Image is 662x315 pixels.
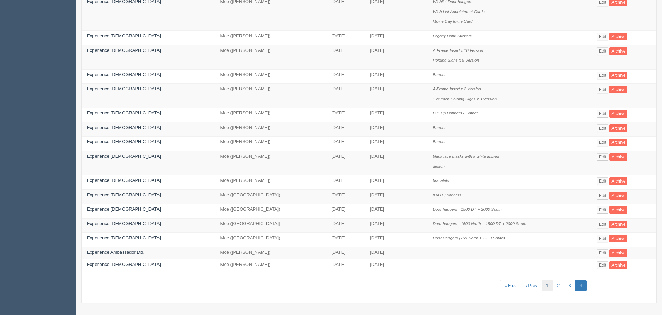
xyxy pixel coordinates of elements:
td: Moe ([GEOGRAPHIC_DATA]) [215,233,326,247]
a: Experience [DEMOGRAPHIC_DATA] [87,221,161,226]
td: [DATE] [365,189,427,204]
a: Edit [597,139,608,146]
td: [DATE] [365,218,427,233]
a: Archive [609,153,627,161]
td: [DATE] [326,108,365,122]
a: Archive [609,235,627,242]
i: Door hangers - 1500 North + 1500 DT + 2000 South [433,221,526,226]
td: [DATE] [365,247,427,259]
a: ‹ Prev [521,280,542,291]
i: black face masks with a white imprint [433,154,499,158]
td: [DATE] [326,247,365,259]
a: Archive [609,124,627,132]
td: [DATE] [365,69,427,84]
i: Movie Day Invite Card [433,19,473,24]
a: Experience [DEMOGRAPHIC_DATA] [87,206,161,212]
td: Moe ([GEOGRAPHIC_DATA]) [215,204,326,219]
a: Edit [597,33,608,40]
i: design [433,164,445,168]
a: Edit [597,221,608,228]
td: Moe ([PERSON_NAME]) [215,30,326,45]
a: Experience Ambassador Ltd. [87,250,144,255]
td: [DATE] [326,137,365,151]
a: Archive [609,192,627,200]
td: [DATE] [326,175,365,190]
a: Edit [597,47,608,55]
td: Moe ([PERSON_NAME]) [215,122,326,137]
a: Experience [DEMOGRAPHIC_DATA] [87,110,161,115]
a: Experience [DEMOGRAPHIC_DATA] [87,48,161,53]
a: Archive [609,47,627,55]
a: « First [500,280,521,291]
a: Archive [609,177,627,185]
a: Archive [609,249,627,257]
i: Pull Up Banners - Gather [433,111,478,115]
td: [DATE] [365,30,427,45]
a: Edit [597,177,608,185]
td: Moe ([PERSON_NAME]) [215,84,326,108]
td: [DATE] [326,259,365,271]
i: Banner [433,125,446,130]
a: Archive [609,221,627,228]
td: Moe ([PERSON_NAME]) [215,108,326,122]
a: Archive [609,110,627,118]
i: A-Frame Insert x 2 Version [433,86,481,91]
td: [DATE] [326,189,365,204]
td: [DATE] [326,151,365,175]
a: Edit [597,261,608,269]
td: Moe ([PERSON_NAME]) [215,45,326,69]
a: Archive [609,33,627,40]
a: Archive [609,261,627,269]
td: [DATE] [365,151,427,175]
td: [DATE] [326,204,365,219]
td: Moe ([PERSON_NAME]) [215,151,326,175]
a: Edit [597,72,608,79]
a: Edit [597,235,608,242]
a: Edit [597,249,608,257]
a: Archive [609,139,627,146]
td: Moe ([PERSON_NAME]) [215,247,326,259]
a: Experience [DEMOGRAPHIC_DATA] [87,235,161,240]
td: [DATE] [326,233,365,247]
i: Banner [433,139,446,144]
td: [DATE] [365,137,427,151]
td: Moe ([PERSON_NAME]) [215,69,326,84]
a: Archive [609,206,627,214]
a: Edit [597,153,608,161]
td: [DATE] [365,45,427,69]
a: Experience [DEMOGRAPHIC_DATA] [87,154,161,159]
i: Banner [433,72,446,77]
td: Moe ([PERSON_NAME]) [215,137,326,151]
a: Edit [597,206,608,214]
a: 2 [553,280,564,291]
a: Edit [597,192,608,200]
td: [DATE] [326,218,365,233]
td: Moe ([PERSON_NAME]) [215,259,326,271]
i: Wish List Appointment Cards [433,9,485,14]
i: Holding Signs x 5 Version [433,58,479,62]
td: [DATE] [365,84,427,108]
td: [DATE] [326,122,365,137]
td: [DATE] [326,69,365,84]
a: Experience [DEMOGRAPHIC_DATA] [87,262,161,267]
a: Edit [597,86,608,93]
td: [DATE] [365,122,427,137]
a: Experience [DEMOGRAPHIC_DATA] [87,33,161,38]
i: A-Frame Insert x 10 Version [433,48,483,53]
i: bracelets [433,178,449,183]
a: 1 [542,280,553,291]
td: Moe ([GEOGRAPHIC_DATA]) [215,218,326,233]
td: [DATE] [365,204,427,219]
a: Experience [DEMOGRAPHIC_DATA] [87,192,161,197]
a: 4 [575,280,587,291]
a: Archive [609,86,627,93]
a: Experience [DEMOGRAPHIC_DATA] [87,125,161,130]
i: Legacy Bank Stickers [433,34,472,38]
td: [DATE] [326,30,365,45]
td: [DATE] [365,259,427,271]
a: 3 [564,280,575,291]
i: [DATE] banners [433,193,461,197]
i: Door hangers - 1500 DT + 2000 South [433,207,502,211]
td: [DATE] [326,45,365,69]
td: Moe ([PERSON_NAME]) [215,175,326,190]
